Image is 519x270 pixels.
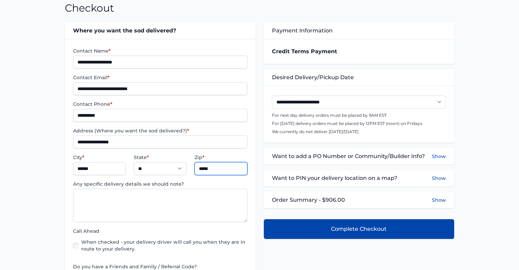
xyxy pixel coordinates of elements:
[272,174,397,182] span: Want to PIN your delivery location on a map?
[73,154,126,161] label: City
[264,23,454,39] div: Payment Information
[65,23,255,39] div: Where you want the sod delivered?
[432,152,446,160] button: Show
[73,74,247,81] label: Contact Email
[331,225,387,233] span: Complete Checkout
[272,129,446,134] p: We currently do not deliver [DATE]/[DATE]
[81,239,247,252] label: When checked - your delivery driver will call you when they are in route to your delivery.
[73,101,247,108] label: Contact Phone
[73,228,247,235] label: Call Ahead
[432,174,446,182] button: Show
[264,69,454,86] div: Desired Delivery/Pickup Date
[73,263,247,270] label: Do you have a Friends and Family / Referral Code?
[65,2,114,14] h1: Checkout
[272,152,425,160] span: Want to add a PO Number or Community/Builder Info?
[272,121,446,126] p: For [DATE] delivery orders must be placed by 12PM EST (noon) on Fridays.
[272,113,446,118] p: For next day delivery orders must be placed by 9AM EST
[272,48,337,55] strong: Credit Terms Payment
[73,181,247,187] label: Any specific delivery details we should note?
[194,154,247,161] label: Zip
[432,197,446,203] button: Show
[73,47,247,54] label: Contact Name
[264,219,454,239] button: Complete Checkout
[134,154,186,161] label: State
[272,196,345,204] span: Order Summary - $906.00
[73,127,247,134] label: Address (Where you want the sod delivered?)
